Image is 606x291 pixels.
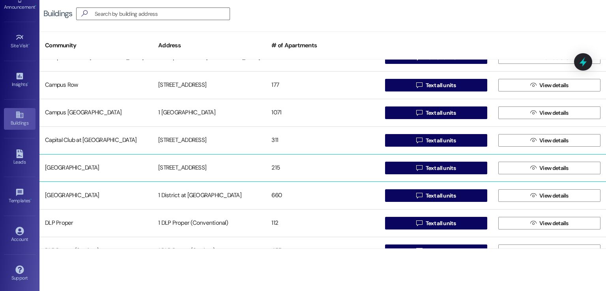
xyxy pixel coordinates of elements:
[4,108,36,129] a: Buildings
[426,164,456,172] span: Text all units
[266,132,379,148] div: 311
[416,248,422,254] i: 
[539,247,569,255] span: View details
[266,188,379,203] div: 660
[530,248,536,254] i: 
[416,220,422,226] i: 
[153,243,266,259] div: 1 DLP Proper (Student)
[530,165,536,171] i: 
[498,217,600,229] button: View details
[4,224,36,246] a: Account
[153,132,266,148] div: [STREET_ADDRESS]
[498,79,600,91] button: View details
[39,36,153,55] div: Community
[539,136,569,145] span: View details
[416,110,422,116] i: 
[39,243,153,259] div: DLP Proper (Student)
[4,263,36,284] a: Support
[385,106,487,119] button: Text all units
[35,3,36,9] span: •
[153,36,266,55] div: Address
[426,81,456,90] span: Text all units
[39,215,153,231] div: DLP Proper
[43,9,72,18] div: Buildings
[266,77,379,93] div: 177
[95,8,230,19] input: Search by building address
[539,81,569,90] span: View details
[153,215,266,231] div: 1 DLP Proper (Conventional)
[385,217,487,229] button: Text all units
[385,244,487,257] button: Text all units
[426,109,456,117] span: Text all units
[385,162,487,174] button: Text all units
[4,31,36,52] a: Site Visit •
[498,162,600,174] button: View details
[530,192,536,199] i: 
[39,77,153,93] div: Campus Row
[426,192,456,200] span: Text all units
[498,106,600,119] button: View details
[498,134,600,147] button: View details
[498,189,600,202] button: View details
[539,109,569,117] span: View details
[539,164,569,172] span: View details
[385,79,487,91] button: Text all units
[266,160,379,176] div: 215
[153,160,266,176] div: [STREET_ADDRESS]
[153,77,266,93] div: [STREET_ADDRESS]
[539,219,569,228] span: View details
[416,82,422,88] i: 
[416,165,422,171] i: 
[28,42,30,47] span: •
[416,192,422,199] i: 
[416,137,422,144] i: 
[498,244,600,257] button: View details
[530,82,536,88] i: 
[266,243,379,259] div: 455
[385,189,487,202] button: Text all units
[30,197,32,202] span: •
[426,219,456,228] span: Text all units
[426,247,456,255] span: Text all units
[4,186,36,207] a: Templates •
[539,192,569,200] span: View details
[153,105,266,121] div: 1 [GEOGRAPHIC_DATA]
[266,36,379,55] div: # of Apartments
[39,105,153,121] div: Campus [GEOGRAPHIC_DATA]
[4,147,36,168] a: Leads
[385,134,487,147] button: Text all units
[39,160,153,176] div: [GEOGRAPHIC_DATA]
[39,132,153,148] div: Capital Club at [GEOGRAPHIC_DATA]
[27,80,28,86] span: •
[266,215,379,231] div: 112
[78,9,91,18] i: 
[530,110,536,116] i: 
[426,136,456,145] span: Text all units
[39,188,153,203] div: [GEOGRAPHIC_DATA]
[153,188,266,203] div: 1 District at [GEOGRAPHIC_DATA]
[4,69,36,91] a: Insights •
[266,105,379,121] div: 1071
[530,220,536,226] i: 
[530,137,536,144] i: 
